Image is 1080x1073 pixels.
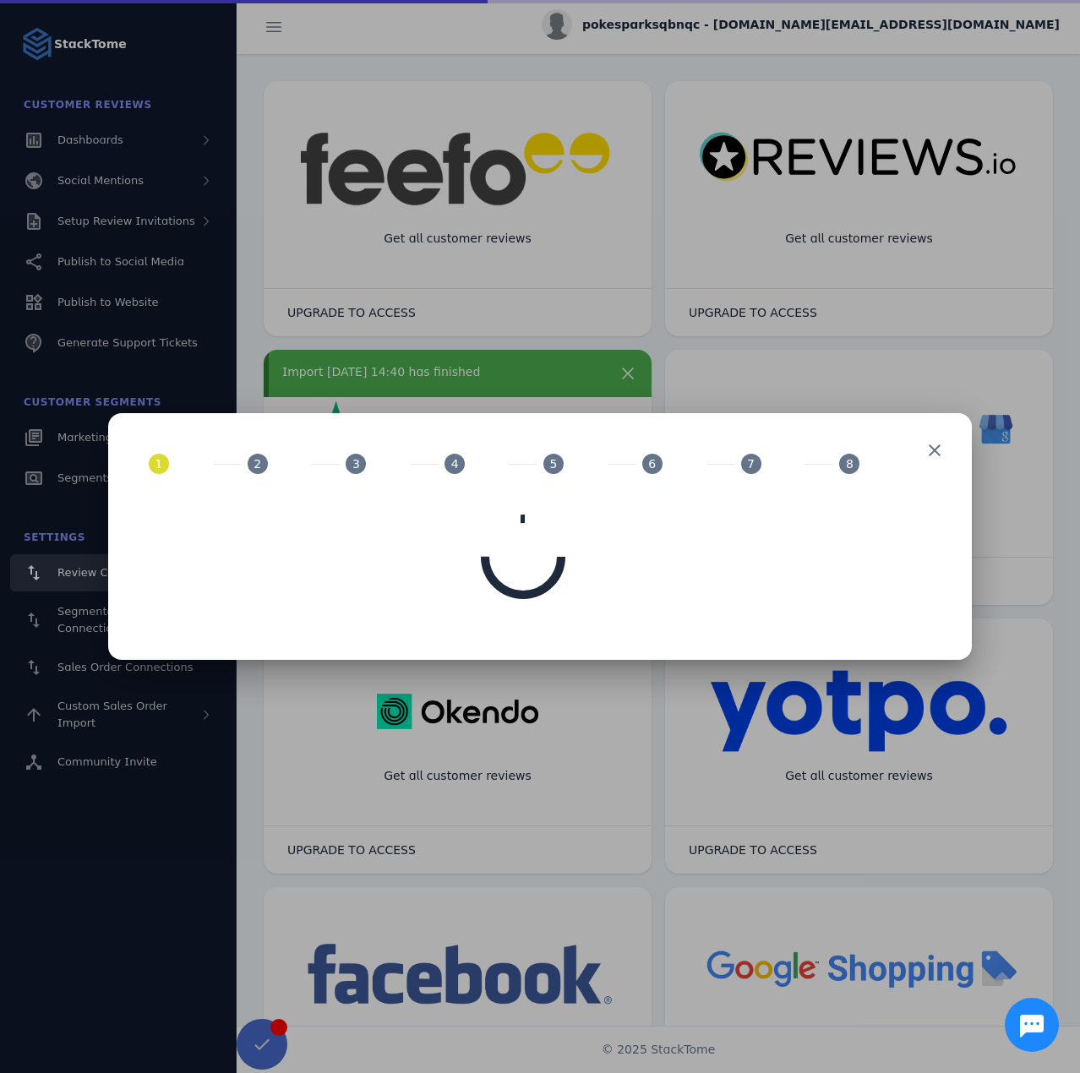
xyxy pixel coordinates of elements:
[352,455,360,473] span: 3
[747,455,755,473] span: 7
[254,455,261,473] span: 2
[846,455,854,473] span: 8
[155,455,162,473] span: 1
[648,455,656,473] span: 6
[451,455,459,473] span: 4
[550,455,558,473] span: 5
